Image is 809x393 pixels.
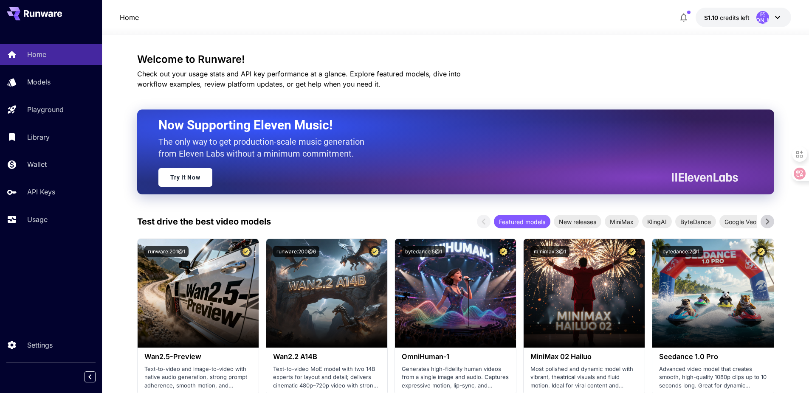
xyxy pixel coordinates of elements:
[605,215,639,228] div: MiniMax
[554,215,601,228] div: New releases
[240,246,252,257] button: Certified Model – Vetted for best performance and includes a commercial license.
[27,159,47,169] p: Wallet
[273,246,319,257] button: runware:200@6
[27,132,50,142] p: Library
[27,77,51,87] p: Models
[755,246,767,257] button: Certified Model – Vetted for best performance and includes a commercial license.
[120,12,139,22] nav: breadcrumb
[137,215,271,228] p: Test drive the best video models
[137,70,461,88] span: Check out your usage stats and API key performance at a glance. Explore featured models, dive int...
[642,217,672,226] span: KlingAI
[704,13,750,22] div: $1.0964
[652,239,773,348] img: alt
[144,353,252,361] h3: Wan2.5-Preview
[605,217,639,226] span: MiniMax
[659,353,767,361] h3: Seedance 1.0 Pro
[91,369,102,385] div: Collapse sidebar
[554,217,601,226] span: New releases
[675,215,716,228] div: ByteDance
[137,53,774,65] h3: Welcome to Runware!
[369,246,381,257] button: Certified Model – Vetted for best performance and includes a commercial license.
[158,136,371,160] p: The only way to get production-scale music generation from Eleven Labs without a minimum commitment.
[530,365,638,390] p: Most polished and dynamic model with vibrant, theatrical visuals and fluid motion. Ideal for vira...
[719,217,761,226] span: Google Veo
[530,353,638,361] h3: MiniMax 02 Hailuo
[659,365,767,390] p: Advanced video model that creates smooth, high-quality 1080p clips up to 10 seconds long. Great f...
[27,187,55,197] p: API Keys
[494,215,550,228] div: Featured models
[273,365,381,390] p: Text-to-video MoE model with two 14B experts for layout and detail; delivers cinematic 480p–720p ...
[756,11,769,24] div: 昭[PERSON_NAME]
[494,217,550,226] span: Featured models
[402,246,445,257] button: bytedance:5@1
[642,215,672,228] div: KlingAI
[27,214,48,225] p: Usage
[144,365,252,390] p: Text-to-video and image-to-video with native audio generation, strong prompt adherence, smooth mo...
[158,117,732,133] h2: Now Supporting Eleven Music!
[498,246,509,257] button: Certified Model – Vetted for best performance and includes a commercial license.
[720,14,750,21] span: credits left
[675,217,716,226] span: ByteDance
[395,239,516,348] img: alt
[704,14,720,21] span: $1.10
[524,239,645,348] img: alt
[273,353,381,361] h3: Wan2.2 A14B
[27,49,46,59] p: Home
[158,168,212,187] a: Try It Now
[120,12,139,22] a: Home
[402,353,509,361] h3: OmniHuman‑1
[138,239,259,348] img: alt
[626,246,638,257] button: Certified Model – Vetted for best performance and includes a commercial license.
[530,246,569,257] button: minimax:3@1
[85,371,96,382] button: Collapse sidebar
[659,246,703,257] button: bytedance:2@1
[27,340,53,350] p: Settings
[402,365,509,390] p: Generates high-fidelity human videos from a single image and audio. Captures expressive motion, l...
[696,8,791,27] button: $1.0964昭[PERSON_NAME]
[719,215,761,228] div: Google Veo
[27,104,64,115] p: Playground
[144,246,189,257] button: runware:201@1
[266,239,387,348] img: alt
